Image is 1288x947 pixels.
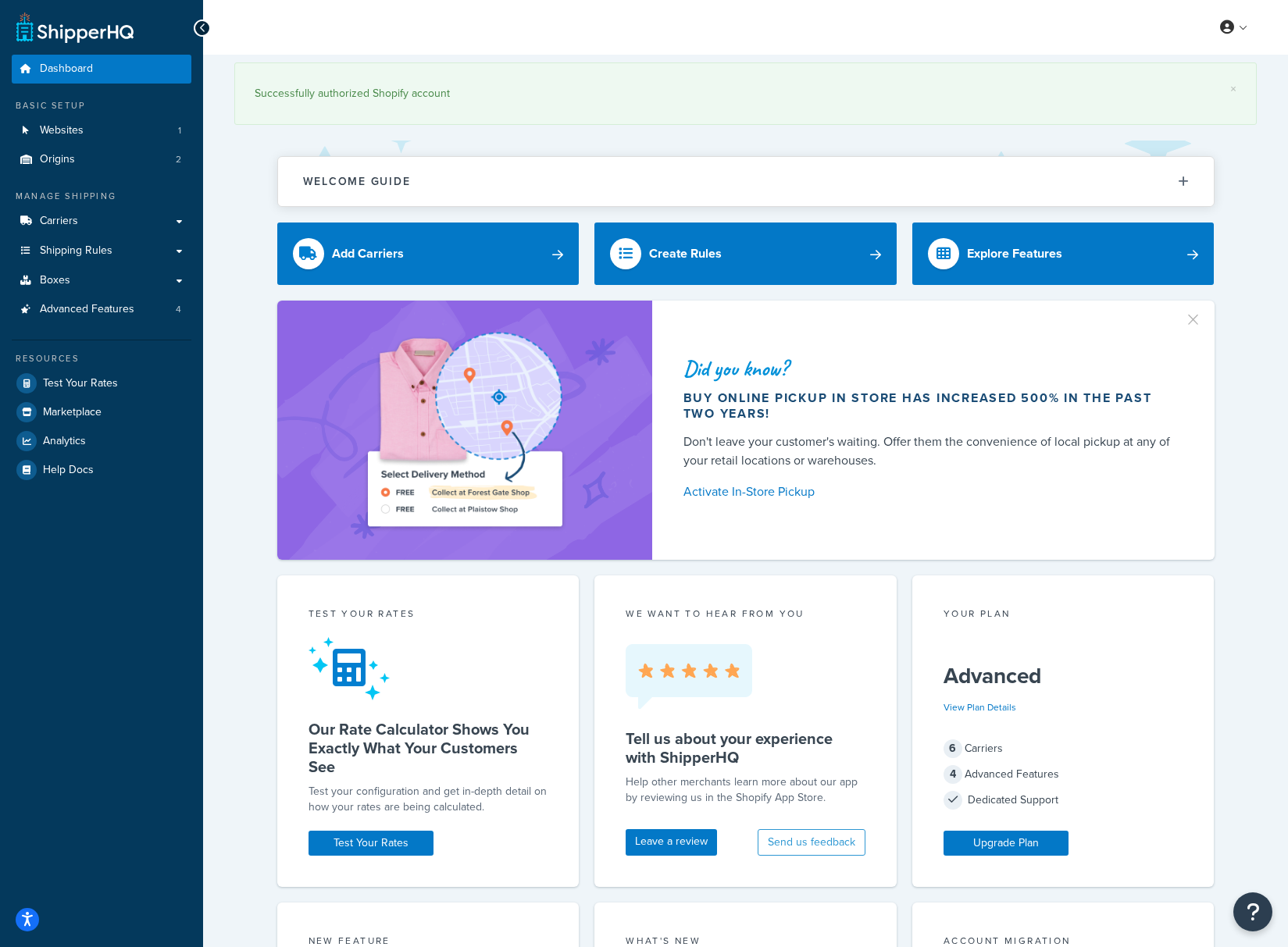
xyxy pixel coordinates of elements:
div: Advanced Features [944,764,1183,785]
span: Advanced Features [40,303,134,316]
div: Carriers [944,738,1183,760]
a: Test Your Rates [12,369,191,397]
span: Carriers [40,215,78,228]
span: Analytics [43,435,86,448]
div: Create Rules [649,243,722,265]
a: Analytics [12,427,191,455]
li: Advanced Features [12,295,191,324]
span: 4 [176,303,181,316]
span: Test Your Rates [43,377,118,390]
h5: Advanced [944,664,1183,689]
span: 6 [944,739,962,758]
p: we want to hear from you [626,607,865,621]
a: Add Carriers [277,223,580,285]
div: Your Plan [944,607,1183,625]
span: 4 [944,765,962,784]
span: Help Docs [43,464,94,477]
a: Origins2 [12,145,191,174]
div: Add Carriers [332,243,404,265]
span: 2 [176,153,181,166]
img: ad-shirt-map-b0359fc47e01cab431d101c4b569394f6a03f54285957d908178d52f29eb9668.png [323,324,606,536]
a: × [1230,83,1236,95]
a: Advanced Features4 [12,295,191,324]
a: Test Your Rates [309,831,433,856]
a: Marketplace [12,398,191,426]
div: Test your rates [309,607,548,625]
span: Marketplace [43,406,102,419]
li: Origins [12,145,191,174]
a: Explore Features [912,223,1215,285]
div: Test your configuration and get in-depth detail on how your rates are being calculated. [309,784,548,815]
div: Buy online pickup in store has increased 500% in the past two years! [683,390,1177,422]
li: Websites [12,116,191,145]
a: Activate In-Store Pickup [683,481,1177,503]
span: Dashboard [40,62,93,76]
h2: Welcome Guide [303,176,411,187]
a: Create Rules [594,223,897,285]
span: Shipping Rules [40,244,112,258]
a: Help Docs [12,456,191,484]
button: Welcome Guide [278,157,1214,206]
button: Send us feedback [758,829,865,856]
button: Open Resource Center [1233,892,1272,931]
a: Websites1 [12,116,191,145]
div: Did you know? [683,358,1177,379]
div: Basic Setup [12,99,191,112]
span: Websites [40,124,84,137]
a: Shipping Rules [12,237,191,265]
span: Boxes [40,274,70,287]
div: Don't leave your customer's waiting. Offer them the convenience of local pickup at any of your re... [683,433,1177,470]
div: Explore Features [967,243,1062,265]
p: Help other merchants learn more about our app by reviewing us in the Shopify App Store. [626,774,865,806]
div: Successfully authorized Shopify account [255,83,1236,105]
span: Origins [40,153,75,166]
a: Boxes [12,266,191,295]
h5: Our Rate Calculator Shows You Exactly What Your Customers See [309,720,548,776]
h5: Tell us about your experience with ShipperHQ [626,729,865,767]
span: 1 [178,124,181,137]
div: Manage Shipping [12,190,191,203]
a: Carriers [12,207,191,236]
a: View Plan Details [944,700,1016,714]
div: Resources [12,352,191,365]
a: Dashboard [12,55,191,84]
a: Leave a review [626,829,717,856]
a: Upgrade Plan [944,831,1069,856]
div: Dedicated Support [944,789,1183,811]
